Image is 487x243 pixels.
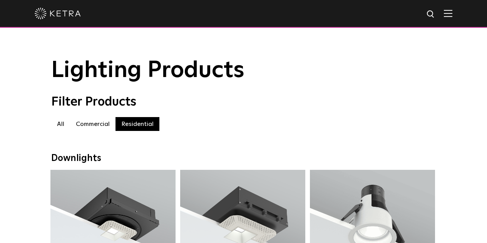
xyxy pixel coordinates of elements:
[51,95,436,109] div: Filter Products
[115,117,159,131] label: Residential
[426,10,436,19] img: search icon
[51,117,70,131] label: All
[51,59,244,82] span: Lighting Products
[35,8,81,19] img: ketra-logo-2019-white
[444,10,452,17] img: Hamburger%20Nav.svg
[70,117,115,131] label: Commercial
[51,153,436,164] div: Downlights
